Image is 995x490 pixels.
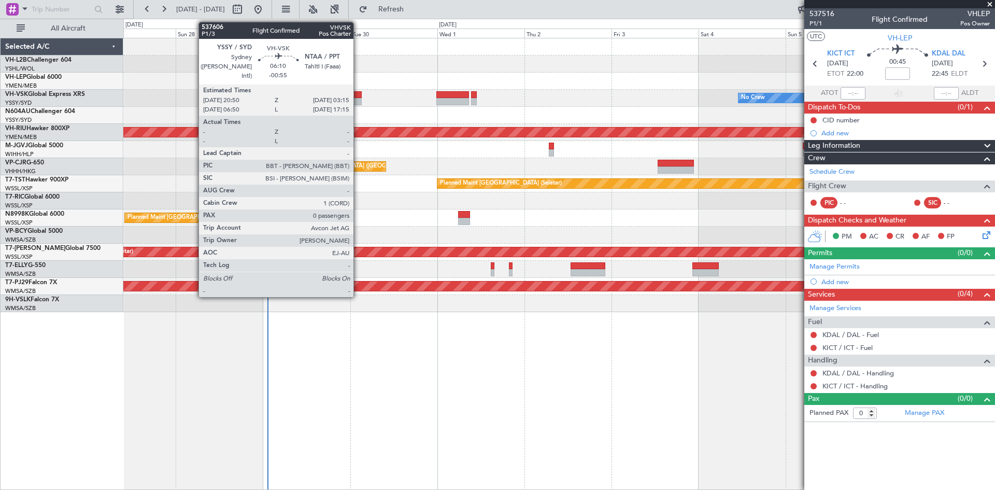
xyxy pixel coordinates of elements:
span: VP-CJR [5,160,26,166]
span: Permits [808,247,832,259]
div: Planned Maint [GEOGRAPHIC_DATA] ([GEOGRAPHIC_DATA] Intl) [127,210,301,226]
span: 537516 [809,8,834,19]
a: VH-L2BChallenger 604 [5,57,72,63]
span: (0/0) [958,247,973,258]
a: YMEN/MEB [5,82,37,90]
a: Manage Services [809,303,861,314]
span: Fuel [808,316,822,328]
div: Unplanned Maint Sydney ([PERSON_NAME] Intl) [258,90,386,106]
a: WSSL/XSP [5,219,33,227]
span: ELDT [951,69,968,79]
div: - - [840,198,863,207]
a: KICT / ICT - Fuel [822,343,873,352]
span: (0/0) [958,393,973,404]
span: VP-BCY [5,228,27,234]
span: ALDT [961,88,978,99]
button: All Aircraft [11,20,112,37]
div: Sat 27 [89,29,176,38]
a: WSSL/XSP [5,185,33,192]
a: Manage PAX [905,408,944,418]
span: Handling [808,355,837,367]
span: T7-RIC [5,194,24,200]
a: 9H-VSLKFalcon 7X [5,297,59,303]
span: T7-TST [5,177,25,183]
span: Refresh [369,6,413,13]
button: UTC [807,32,825,41]
a: WMSA/SZB [5,287,36,295]
span: [DATE] - [DATE] [176,5,225,14]
span: Crew [808,152,826,164]
span: [DATE] [827,59,848,69]
a: WSSL/XSP [5,253,33,261]
span: P1/1 [809,19,834,28]
span: KDAL DAL [932,49,965,59]
a: VH-RIUHawker 800XP [5,125,69,132]
div: Mon 29 [263,29,350,38]
div: SIC [924,197,941,208]
span: M-JGVJ [5,143,28,149]
a: VP-BCYGlobal 5000 [5,228,63,234]
button: Refresh [354,1,416,18]
a: WMSA/SZB [5,270,36,278]
span: ETOT [827,69,844,79]
div: Wed 1 [437,29,524,38]
span: Flight Crew [808,180,846,192]
span: ATOT [821,88,838,99]
a: YSHL/WOL [5,65,35,73]
a: T7-RICGlobal 6000 [5,194,60,200]
a: VP-CJRG-650 [5,160,44,166]
a: T7-PJ29Falcon 7X [5,279,57,286]
span: Pos Owner [960,19,990,28]
div: Fri 3 [612,29,699,38]
a: WSSL/XSP [5,202,33,209]
div: Add new [821,277,990,286]
a: KDAL / DAL - Handling [822,369,894,377]
a: VH-LEPGlobal 6000 [5,74,62,80]
a: WMSA/SZB [5,304,36,312]
span: CR [895,232,904,242]
span: VH-LEP [888,33,912,44]
div: Tue 30 [350,29,437,38]
span: (0/4) [958,288,973,299]
label: Planned PAX [809,408,848,418]
span: PM [842,232,852,242]
span: 22:00 [847,69,863,79]
span: Dispatch Checks and Weather [808,215,906,227]
span: N604AU [5,108,31,115]
span: Services [808,289,835,301]
span: (0/1) [958,102,973,113]
div: Add new [821,129,990,137]
a: VH-VSKGlobal Express XRS [5,91,85,97]
input: --:-- [841,87,865,100]
a: WMSA/SZB [5,236,36,244]
span: Leg Information [808,140,860,152]
span: Dispatch To-Dos [808,102,860,114]
span: AC [869,232,878,242]
span: 00:45 [889,57,906,67]
input: Trip Number [32,2,91,17]
div: Sat 4 [699,29,786,38]
span: T7-ELLY [5,262,28,269]
div: - - [944,198,967,207]
div: Thu 2 [524,29,612,38]
span: VH-VSK [5,91,28,97]
span: T7-PJ29 [5,279,29,286]
span: VHLEP [960,8,990,19]
a: YSSY/SYD [5,116,32,124]
span: VH-RIU [5,125,26,132]
a: KICT / ICT - Handling [822,382,888,390]
span: 9H-VSLK [5,297,31,303]
span: FP [947,232,955,242]
div: [DATE] [125,21,143,30]
div: Planned Maint [GEOGRAPHIC_DATA] ([GEOGRAPHIC_DATA] Intl) [265,159,438,174]
span: T7-[PERSON_NAME] [5,245,65,251]
div: Sun 28 [176,29,263,38]
span: N8998K [5,211,29,217]
a: N8998KGlobal 6000 [5,211,64,217]
span: All Aircraft [27,25,109,32]
span: AF [921,232,930,242]
div: Flight Confirmed [872,14,928,25]
span: VH-L2B [5,57,27,63]
a: Schedule Crew [809,167,855,177]
a: YSSY/SYD [5,99,32,107]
